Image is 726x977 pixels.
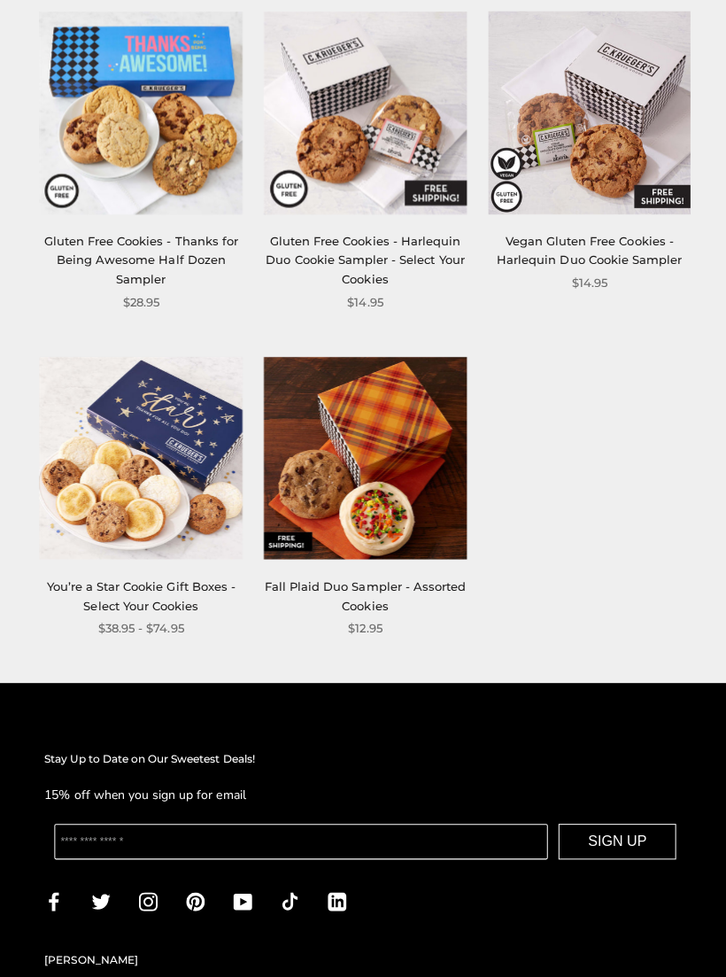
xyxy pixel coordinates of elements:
[555,818,672,854] button: SIGN UP
[122,291,158,309] span: $28.95
[279,885,297,905] a: TikTok
[264,232,461,284] a: Gluten Free Cookies - Harlequin Duo Cookie Sampler - Select Your Cookies
[46,575,234,608] a: You’re a Star Cookie Gift Boxes - Select Your Cookies
[326,885,344,905] a: LinkedIn
[263,575,463,608] a: Fall Plaid Duo Sampler - Assorted Cookies
[14,910,183,963] iframe: Sign Up via Text for Offers
[232,885,251,905] a: YouTube
[494,232,678,265] a: Vegan Gluten Free Cookies - Harlequin Duo Cookie Sampler
[44,945,682,963] h2: [PERSON_NAME]
[97,615,182,633] span: $38.95 - $74.95
[138,885,157,905] a: Instagram
[43,232,236,284] a: Gluten Free Cookies - Thanks for Being Awesome Half Dozen Sampler
[185,885,204,905] a: Pinterest
[40,354,242,556] img: You’re a Star Cookie Gift Boxes - Select Your Cookies
[485,11,687,213] img: Vegan Gluten Free Cookies - Harlequin Duo Cookie Sampler
[568,272,604,291] span: $14.95
[44,885,63,905] a: Facebook
[40,11,242,213] img: Gluten Free Cookies - Thanks for Being Awesome Half Dozen Sampler
[262,354,464,556] img: Fall Plaid Duo Sampler - Assorted Cookies
[44,779,682,800] p: 15% off when you sign up for email
[44,745,682,763] h2: Stay Up to Date on Our Sweetest Deals!
[91,885,110,905] a: Twitter
[262,11,464,213] img: Gluten Free Cookies - Harlequin Duo Cookie Sampler - Select Your Cookies
[54,818,544,854] input: Enter your email
[345,291,381,309] span: $14.95
[346,615,380,633] span: $12.95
